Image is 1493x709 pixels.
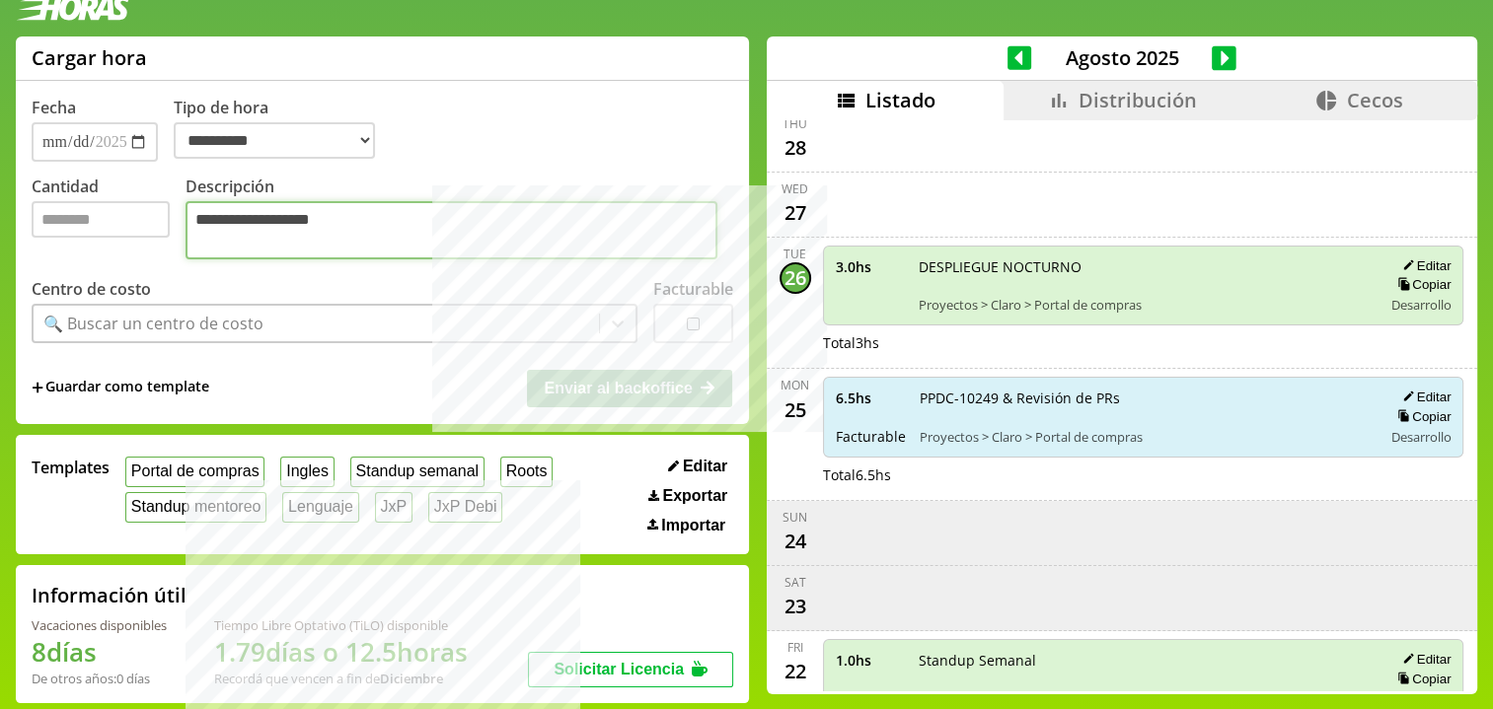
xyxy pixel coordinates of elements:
[174,97,391,162] label: Tipo de hora
[784,574,806,591] div: Sat
[836,257,905,276] span: 3.0 hs
[780,656,811,687] div: 22
[214,670,468,687] div: Recordá que vencen a fin de
[661,517,725,534] span: Importar
[780,526,811,557] div: 24
[1391,276,1451,293] button: Copiar
[554,661,684,677] span: Solicitar Licencia
[350,457,485,487] button: Standup semanal
[780,393,811,425] div: 25
[1390,296,1451,314] span: Desarrollo
[428,492,502,523] button: JxP Debi
[1079,87,1197,113] span: Distribución
[780,262,811,294] div: 26
[920,428,1369,446] span: Proyectos > Claro > Portal de compras
[32,582,187,608] h2: Información útil
[784,246,806,262] div: Tue
[662,457,733,476] button: Editar
[783,115,807,132] div: Thu
[186,201,717,259] textarea: Descripción
[783,509,807,526] div: Sun
[32,616,167,634] div: Vacaciones disponibles
[380,670,443,687] b: Diciembre
[836,651,905,670] span: 1.0 hs
[865,87,935,113] span: Listado
[282,492,358,523] button: Lenguaje
[662,487,727,505] span: Exportar
[787,639,803,656] div: Fri
[782,180,808,197] div: Wed
[1396,389,1451,405] button: Editar
[214,616,468,634] div: Tiempo Libre Optativo (TiLO) disponible
[823,465,1464,484] div: Total 6.5 hs
[280,457,334,487] button: Ingles
[823,333,1464,352] div: Total 3 hs
[919,651,1369,670] span: Standup Semanal
[781,377,809,393] div: Mon
[836,427,906,446] span: Facturable
[1031,44,1212,71] span: Agosto 2025
[32,377,209,398] span: +Guardar como template
[642,486,733,506] button: Exportar
[375,492,412,523] button: JxP
[1396,651,1451,668] button: Editar
[214,634,468,670] h1: 1.79 días o 12.5 horas
[1390,689,1451,707] span: Desarrollo
[32,670,167,687] div: De otros años: 0 días
[1396,257,1451,274] button: Editar
[32,278,151,300] label: Centro de costo
[1346,87,1402,113] span: Cecos
[780,197,811,229] div: 27
[1390,428,1451,446] span: Desarrollo
[43,313,263,334] div: 🔍 Buscar un centro de costo
[32,457,110,478] span: Templates
[32,377,43,398] span: +
[1391,671,1451,687] button: Copiar
[32,44,147,71] h1: Cargar hora
[683,458,727,475] span: Editar
[500,457,553,487] button: Roots
[32,201,170,238] input: Cantidad
[1391,408,1451,425] button: Copiar
[32,176,186,264] label: Cantidad
[32,97,76,118] label: Fecha
[919,257,1369,276] span: DESPLIEGUE NOCTURNO
[186,176,733,264] label: Descripción
[919,296,1369,314] span: Proyectos > Claro > Portal de compras
[653,278,733,300] label: Facturable
[920,389,1369,407] span: PPDC-10249 & Revisión de PRs
[32,634,167,670] h1: 8 días
[125,492,266,523] button: Standup mentoreo
[528,652,733,687] button: Solicitar Licencia
[767,120,1477,691] div: scrollable content
[174,122,375,159] select: Tipo de hora
[780,591,811,622] div: 23
[780,132,811,164] div: 28
[919,689,1369,707] span: 10Pines > Gestion horizontal > Standup semanal
[125,457,264,487] button: Portal de compras
[836,389,906,407] span: 6.5 hs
